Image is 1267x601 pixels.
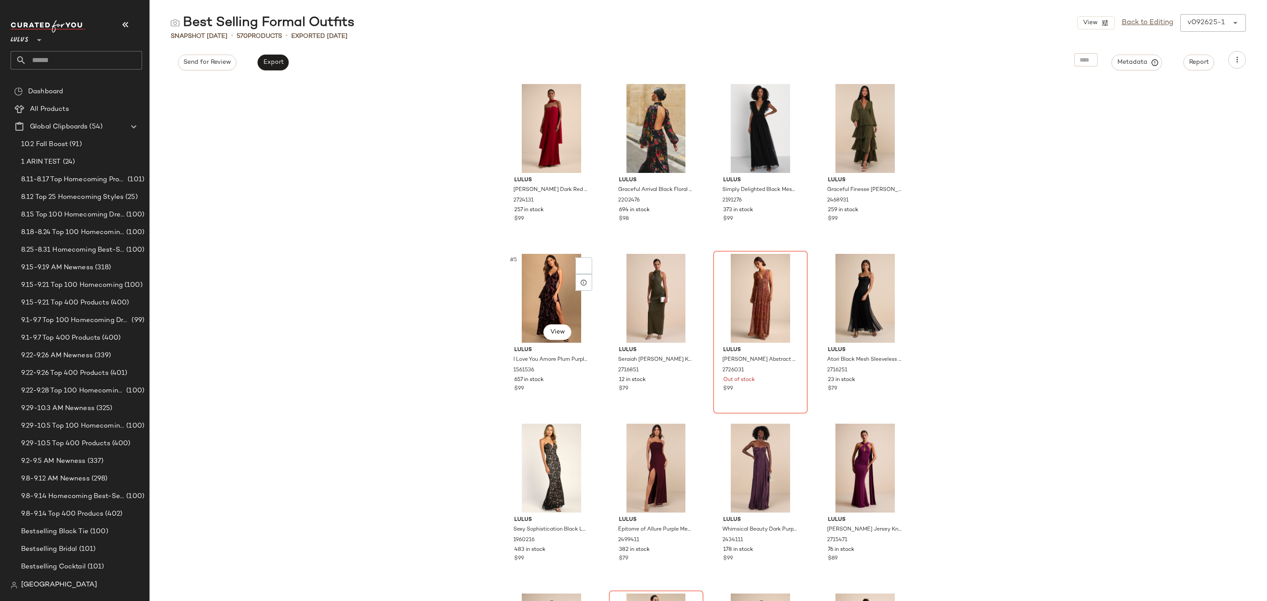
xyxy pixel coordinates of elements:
span: Metadata [1117,59,1157,66]
span: Lulus [723,346,798,354]
span: 9.22-9.26 AM Newness [21,351,93,361]
span: 9.2-9.5 AM Newness [21,456,86,466]
span: (401) [109,368,128,378]
span: 2499411 [618,536,639,544]
span: $79 [619,555,628,563]
span: 694 in stock [619,206,650,214]
span: Sexy Sophistication Black Lace Strapless Trumpet Maxi Dress [513,526,588,534]
span: Lulus [828,346,902,354]
span: 9.29-10.5 Top 400 Products [21,439,110,449]
img: svg%3e [171,18,179,27]
img: 12080421_2499411.jpg [612,424,700,513]
span: (100) [125,421,144,431]
span: • [286,31,288,41]
span: Atori Black Mesh Sleeveless Maxi Dress [827,356,901,364]
span: 2716851 [618,366,639,374]
span: Lulus [11,30,29,46]
span: #5 [509,256,519,264]
span: $79 [828,385,837,393]
span: 9.15-9.21 Top 400 Products [21,298,109,308]
span: $99 [514,555,524,563]
span: 2468931 [827,197,849,205]
span: 2191276 [722,197,742,205]
span: $99 [723,215,733,223]
span: 178 in stock [723,546,753,554]
span: (91) [68,139,82,150]
img: 2724131_02_front_2025-08-18.jpg [507,84,596,173]
span: (99) [130,315,144,326]
span: [PERSON_NAME] Jersey Knit Keyhole Cutout Sash Maxi Dress [827,526,901,534]
span: 9.22-9.26 Top 400 Products [21,368,109,378]
span: $79 [619,385,628,393]
span: 657 in stock [514,376,544,384]
span: All Products [30,104,69,114]
a: Back to Editing [1122,18,1173,28]
span: 9.8-9.14 Homecoming Best-Sellers [21,491,125,502]
span: [PERSON_NAME] Abstract Plisse Sleeveless Maxi Dress [722,356,797,364]
button: Export [257,55,289,70]
span: 373 in stock [723,206,753,214]
span: Global Clipboards [30,122,88,132]
span: (101) [77,544,96,554]
span: (100) [125,386,144,396]
span: (100) [125,245,144,255]
span: Out of stock [723,376,755,384]
img: 9357961_1960216.jpg [507,424,596,513]
span: Lulus [619,516,693,524]
span: (24) [61,157,75,167]
span: 9.15-9.21 Top 100 Homecoming [21,280,123,290]
div: Best Selling Formal Outfits [171,14,355,32]
span: $99 [514,215,524,223]
img: 13112121_2202476.jpg [612,84,700,173]
img: svg%3e [11,582,18,589]
span: [GEOGRAPHIC_DATA] [21,580,97,590]
span: (100) [123,280,143,290]
button: View [543,324,571,340]
span: 12 in stock [619,376,646,384]
span: Lulus [828,516,902,524]
span: (337) [86,456,104,466]
span: (25) [124,192,138,202]
img: 10667081_2191276.jpg [716,84,805,173]
span: 9.8-9.14 Top 400 Producs [21,509,103,519]
span: 8.12 Top 25 Homecoming Styles [21,192,124,202]
span: 9.1-9.7 Top 100 Homecoming Dresses [21,315,130,326]
span: 8.18-8.24 Top 100 Homecoming Dresses [21,227,125,238]
span: Lulus [514,516,589,524]
span: 9.29-10.5 Top 100 Homecoming Products [21,421,125,431]
span: 9.1-9.7 Top 400 Products [21,333,100,343]
span: Snapshot [DATE] [171,32,227,41]
span: Bestselling Bridal [21,544,77,554]
span: $99 [828,215,838,223]
span: (400) [100,333,121,343]
span: Simply Delighted Black Mesh Ruffled Backless Maxi Dress [722,186,797,194]
img: 11971861_2434111.jpg [716,424,805,513]
span: I Love You Amore Plum Purple Floral Velvet Tiered Maxi Dress [513,356,588,364]
span: (400) [110,439,131,449]
span: Dashboard [28,87,63,97]
span: 259 in stock [828,206,858,214]
span: Report [1189,59,1209,66]
span: 8.15 Top 100 Homecoming Dresses [21,210,125,220]
span: Seraiah [PERSON_NAME] Knotted Ruched Halter Maxi Dress [618,356,692,364]
span: 8.25-8.31 Homecoming Best-Sellers [21,245,125,255]
img: 2715471_02_front_2025-09-02.jpg [821,424,909,513]
span: 1 ARIN TEST [21,157,61,167]
span: 10.2 Fall Boost [21,139,68,150]
span: (100) [125,210,144,220]
span: Graceful Finesse [PERSON_NAME] Pleated Long Sleeve Maxi Dress [827,186,901,194]
span: Whimsical Beauty Dark Purple Satin Plisse Strapless Maxi Dress [722,526,797,534]
span: 2202476 [618,197,640,205]
span: 2724131 [513,197,534,205]
span: 2434111 [722,536,743,544]
span: 76 in stock [828,546,854,554]
img: 7748021_1561536.jpg [507,254,596,343]
span: Lulus [514,346,589,354]
span: 382 in stock [619,546,650,554]
span: (100) [125,227,144,238]
span: 9.22-9.28 Top 100 Homecoming Dresses [21,386,125,396]
img: cfy_white_logo.C9jOOHJF.svg [11,20,85,33]
span: (298) [90,474,108,484]
span: (100) [125,491,144,502]
img: 2716851_02_front_2025-08-26.jpg [612,254,700,343]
